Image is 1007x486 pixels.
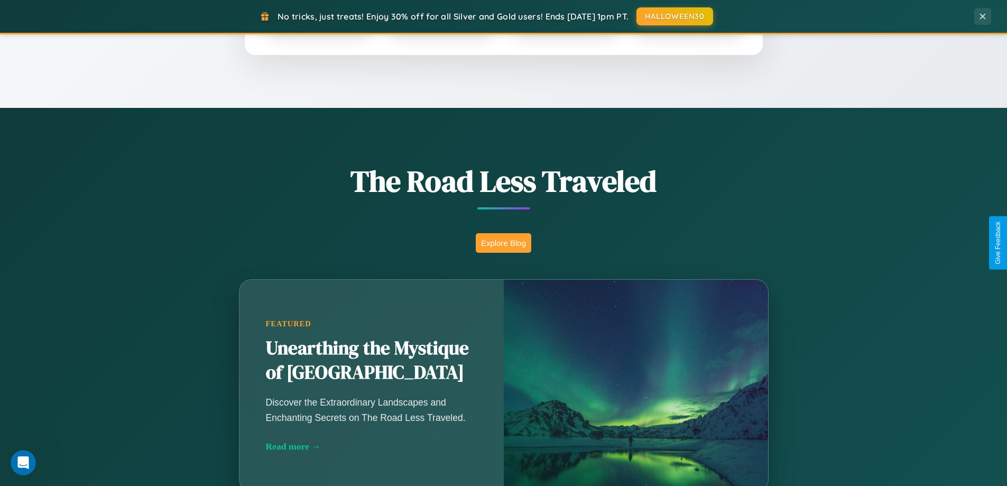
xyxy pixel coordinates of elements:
button: HALLOWEEN30 [636,7,713,25]
p: Discover the Extraordinary Landscapes and Enchanting Secrets on The Road Less Traveled. [266,395,477,425]
h2: Unearthing the Mystique of [GEOGRAPHIC_DATA] [266,336,477,385]
div: Read more → [266,441,477,452]
button: Explore Blog [476,233,531,253]
iframe: Intercom live chat [11,450,36,475]
div: Give Feedback [994,222,1002,264]
span: No tricks, just treats! Enjoy 30% off for all Silver and Gold users! Ends [DATE] 1pm PT. [278,11,629,22]
h1: The Road Less Traveled [187,161,821,201]
div: Featured [266,319,477,328]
